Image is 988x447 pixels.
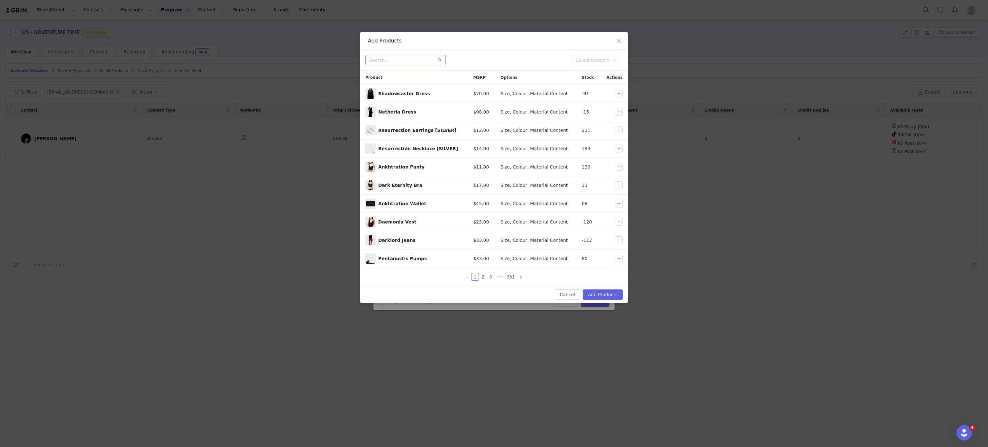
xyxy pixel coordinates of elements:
[500,255,572,262] div: Size, Colour, Material Content
[378,200,463,207] div: Ankhtration Wallet
[555,289,580,300] button: Cancel
[956,425,972,441] iframe: Intercom live chat
[365,55,446,65] input: Search...
[600,71,628,84] div: Actions
[479,273,487,281] li: 2
[368,37,620,44] div: Add Products
[473,127,489,134] span: $12.00
[473,255,489,262] span: $33.00
[576,57,610,63] div: Select Network
[500,237,572,244] div: Size, Colour, Material Content
[365,88,376,99] img: SHADOWCASTERDRESS-C.jpg
[970,425,975,430] span: 4
[582,90,589,97] span: -91
[487,273,494,280] a: 3
[365,162,376,172] span: Ankhtration Panty
[365,198,376,209] img: Ankhtration_Wallet_1.jpg
[473,75,486,80] span: MSRP
[583,289,623,300] button: Add Products
[473,237,489,244] span: $33.00
[365,253,376,264] span: Pentanoctis Pumps
[613,58,617,63] i: icon: down
[378,237,463,244] div: Darklord Jeans
[471,273,479,280] a: 1
[378,164,463,170] div: Ankhtration Panty
[378,182,463,189] div: Dark Eternity Bra
[517,273,525,281] li: Next Page
[378,90,463,97] div: Shadowcaster Dress
[582,200,588,207] span: 68
[365,143,376,154] span: Resurrection Necklace [SILVER]
[505,273,516,280] a: 361
[500,90,572,97] div: Size, Colour, Material Content
[365,125,376,135] span: Resurrection Earrings [SILVER]
[365,198,376,209] span: Ankhtration Wallet
[494,273,505,281] li: Next 3 Pages
[365,217,376,227] img: DAEMONIAVEST-D.jpg
[500,109,572,115] div: Size, Colour, Material Content
[365,180,376,190] span: Dark Eternity Bra
[365,107,376,117] span: Netheria Dress
[500,182,572,189] div: Size, Colour, Material Content
[378,109,463,115] div: Netheria Dress
[365,235,376,245] span: Darklord Jeans
[473,219,489,225] span: $23.00
[365,125,376,135] img: RESURRECTION_EARRINGS_SILVER.jpg
[487,273,494,281] li: 3
[473,109,489,115] span: $98.00
[582,255,588,262] span: 80
[500,219,572,225] div: Size, Colour, Material Content
[582,127,590,134] span: 231
[582,164,590,170] span: 130
[582,237,592,244] span: -112
[582,145,590,152] span: 193
[519,275,523,279] i: icon: right
[473,90,489,97] span: $70.00
[365,107,376,117] img: NETHERIADRESS-B.jpg
[500,200,572,207] div: Size, Colour, Material Content
[365,75,382,80] span: Product
[500,145,572,152] div: Size, Colour, Material Content
[471,273,479,281] li: 1
[582,219,592,225] span: -120
[378,127,463,134] div: Resurrection Earrings [SILVER]
[582,109,589,115] span: -15
[500,127,572,134] div: Size, Colour, Material Content
[473,145,489,152] span: $14.00
[473,200,489,207] span: $45.00
[365,143,376,154] img: RESURRECTION_NECKLACE_SILVER.jpg
[473,182,489,189] span: $17.00
[365,162,376,172] img: ANKHTRATIONPANTY-B.jpg
[378,145,463,152] div: Resurrection Necklace [SILVER]
[365,180,376,190] img: DARKETERNITYBRA-B_aabd65dd-7ad1-4306-87d0-6653477f5c8a.jpg
[465,275,469,279] i: icon: left
[582,75,594,80] span: Stock
[378,255,463,262] div: Pentanoctis Pumps
[365,88,376,99] span: Shadowcaster Dress
[473,164,489,170] span: $11.00
[479,273,486,280] a: 2
[365,235,376,245] img: DARKLORDJEANS-B.jpg
[610,32,628,50] button: Close
[365,217,376,227] span: Daemonia Vest
[378,219,463,225] div: Daemonia Vest
[500,75,517,80] span: Options
[365,253,376,264] img: PENTANOCTIS_PUMPS.jpg
[463,273,471,281] li: Previous Page
[437,58,442,62] i: icon: search
[505,273,517,281] li: 361
[494,273,505,281] span: •••
[500,164,572,170] div: Size, Colour, Material Content
[582,182,588,189] span: 33
[616,38,621,43] i: icon: close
